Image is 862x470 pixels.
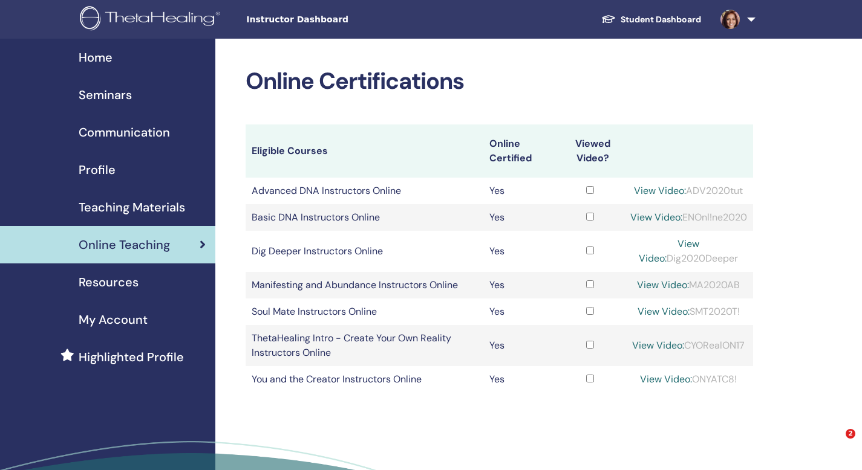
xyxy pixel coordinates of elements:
[483,272,557,298] td: Yes
[630,184,747,198] div: ADV2020tut
[821,429,850,458] iframe: Intercom live chat
[80,6,224,33] img: logo.png
[483,124,557,178] th: Online Certified
[79,123,170,141] span: Communication
[634,184,686,197] a: View Video:
[720,10,740,29] img: default.jpg
[79,311,148,329] span: My Account
[483,366,557,393] td: Yes
[632,339,684,352] a: View Video:
[246,13,428,26] span: Instructor Dashboard
[79,236,170,254] span: Online Teaching
[601,14,616,24] img: graduation-cap-white.svg
[79,161,116,179] span: Profile
[246,325,483,366] td: ThetaHealing Intro - Create Your Own Reality Instructors Online
[246,204,483,231] td: Basic DNA Instructors Online
[483,178,557,204] td: Yes
[630,278,747,292] div: MA2020AB
[79,198,185,216] span: Teaching Materials
[246,272,483,298] td: Manifesting and Abundance Instructors Online
[630,237,747,266] div: Dig2020Deeper
[630,372,747,387] div: ONYATC8!
[483,298,557,325] td: Yes
[483,231,557,272] td: Yes
[637,278,689,291] a: View Video:
[630,211,682,224] a: View Video:
[592,8,711,31] a: Student Dashboard
[246,366,483,393] td: You and the Creator Instructors Online
[79,86,132,104] span: Seminars
[630,338,747,353] div: CYORealON17
[246,231,483,272] td: Dig Deeper Instructors Online
[246,68,753,95] h2: Online Certifications
[483,204,557,231] td: Yes
[246,178,483,204] td: Advanced DNA Instructors Online
[483,325,557,366] td: Yes
[640,373,692,385] a: View Video:
[79,348,184,366] span: Highlighted Profile
[639,237,699,265] a: View Video:
[557,124,624,178] th: Viewed Video?
[630,304,747,319] div: SMT2020T!
[246,124,483,178] th: Eligible Courses
[79,273,139,291] span: Resources
[246,298,483,325] td: Soul Mate Instructors Online
[79,48,113,66] span: Home
[846,429,855,439] span: 2
[630,210,747,225] div: ENOnl!ne2020
[638,305,690,318] a: View Video:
